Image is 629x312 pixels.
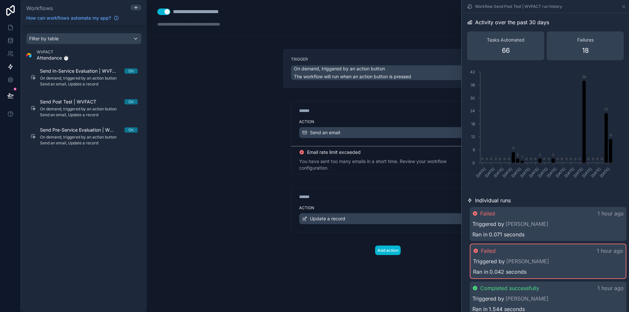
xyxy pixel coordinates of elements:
text: [DATE] [546,167,558,178]
text: 2 [552,153,554,156]
label: Trigger [291,57,485,62]
tspan: 36 [470,83,475,87]
text: 0 [530,157,532,161]
a: [PERSON_NAME] [506,257,549,265]
span: How can workflows automate my app? [26,15,111,21]
span: Activity over the past 30 days [475,18,549,26]
span: Email rate limit exceeded [307,149,361,156]
span: Completed successfully [480,284,539,292]
span: 66 [502,46,510,55]
span: Individual runs [475,196,511,204]
span: On demand, triggered by an action button [294,65,385,72]
tspan: 30 [470,96,475,101]
text: 0 [481,157,483,161]
span: Ran in [473,268,488,276]
span: 0.042 seconds [489,268,526,276]
text: [DATE] [555,167,566,178]
text: 1 [522,155,523,159]
tspan: 42 [470,69,475,74]
text: [DATE] [572,167,584,178]
button: Send an email [299,127,477,138]
div: You have sent too many emails in a short time. Review your workflow configuration. [299,158,477,171]
span: Failures [577,37,594,43]
text: [DATE] [563,167,575,178]
p: 1 hour ago [597,247,623,255]
span: 18 [582,46,589,55]
text: [DATE] [493,167,505,178]
span: 0.071 seconds [489,230,524,238]
p: 1 hour ago [598,284,624,292]
text: [DATE] [528,167,540,178]
text: 0 [565,157,567,161]
button: Add action [375,246,401,255]
text: 0 [525,157,527,161]
span: Send an email [310,129,340,136]
tspan: 6 [473,147,475,152]
tspan: 18 [471,121,475,126]
a: [PERSON_NAME] [505,295,548,303]
text: 0 [570,157,572,161]
a: How can workflows automate my app? [24,15,122,21]
tspan: 0 [472,160,475,165]
text: 0 [495,157,497,161]
text: 0 [592,157,594,161]
text: 38 [582,75,586,79]
text: 0 [504,157,505,161]
text: [DATE] [599,167,611,178]
span: The workflow will run when an action button is pressed [294,74,411,79]
div: chart [467,65,615,191]
text: 5 [512,146,514,150]
text: 0 [543,157,545,161]
span: Workflows [26,5,53,11]
button: Update a record [299,213,477,224]
text: [DATE] [537,167,549,178]
text: 0 [601,157,603,161]
text: 2 [539,153,541,156]
text: 0 [486,157,488,161]
text: 0 [499,157,501,161]
tspan: 12 [471,134,475,139]
text: [DATE] [581,167,593,178]
span: Tasks Automated [487,37,524,43]
text: [DATE] [484,167,496,178]
span: Workflow Send Post Test | WVFACT run history [475,4,562,9]
text: 0 [534,157,536,161]
text: 11 [609,133,612,137]
text: 0 [587,157,589,161]
tspan: 24 [470,108,475,113]
span: Triggered by [472,220,504,228]
text: [DATE] [475,167,487,178]
label: Action [299,119,477,124]
text: [DATE] [502,167,513,178]
span: Ran in [472,230,487,238]
text: [DATE] [590,167,602,178]
text: 2 [517,153,519,156]
text: 0 [574,157,576,161]
text: 0 [548,157,550,161]
text: [DATE] [510,167,522,178]
span: Update a record [310,215,345,222]
span: Triggered by [472,295,504,303]
text: 0 [508,157,510,161]
text: 0 [561,157,563,161]
text: 0 [579,157,581,161]
text: 23 [604,107,608,111]
p: 1 hour ago [598,210,624,217]
span: Failed [481,247,496,255]
a: [PERSON_NAME] [505,220,548,228]
text: 0 [596,157,598,161]
span: Triggered by [473,257,505,265]
label: Action [299,205,477,211]
span: Failed [480,210,495,217]
text: 0 [557,157,559,161]
text: 0 [490,157,492,161]
button: On demand, triggered by an action buttonThe workflow will run when an action button is pressed [291,65,485,80]
text: [DATE] [519,167,531,178]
